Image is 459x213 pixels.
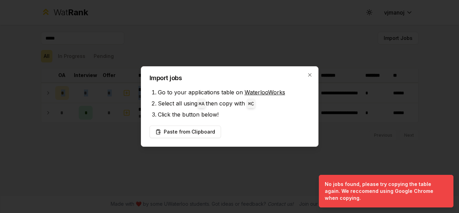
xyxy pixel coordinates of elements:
[325,181,445,202] div: No jobs found, please try copying the table again. We reccomend using Google Chrome when copying.
[158,87,310,98] li: Go to your applications table on
[158,109,310,120] li: Click the button below!
[150,75,310,81] h2: Import jobs
[150,126,221,138] button: Paste from Clipboard
[199,101,205,107] code: ⌘ A
[158,98,310,109] li: Select all using then copy with
[245,89,285,96] a: WaterlooWorks
[248,101,254,107] code: ⌘ C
